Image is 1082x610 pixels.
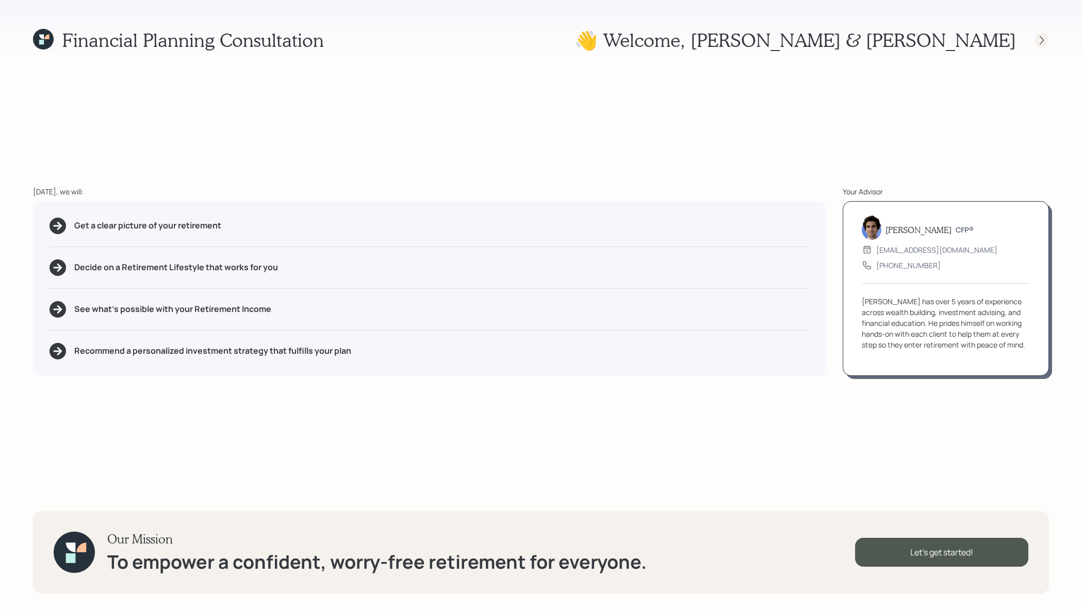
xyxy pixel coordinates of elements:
[855,538,1028,567] div: Let's get started!
[862,215,881,240] img: harrison-schaefer-headshot-2.png
[107,551,647,573] h1: To empower a confident, worry-free retirement for everyone.
[74,221,221,230] h5: Get a clear picture of your retirement
[62,29,324,51] h1: Financial Planning Consultation
[862,296,1030,350] div: [PERSON_NAME] has over 5 years of experience across wealth building, investment advising, and fin...
[876,260,941,271] div: [PHONE_NUMBER]
[74,304,271,314] h5: See what's possible with your Retirement Income
[886,225,952,235] h5: [PERSON_NAME]
[74,262,278,272] h5: Decide on a Retirement Lifestyle that works for you
[74,346,351,356] h5: Recommend a personalized investment strategy that fulfills your plan
[843,186,1049,197] div: Your Advisor
[575,29,1016,51] h1: 👋 Welcome , [PERSON_NAME] & [PERSON_NAME]
[107,532,647,547] h3: Our Mission
[876,244,997,255] div: [EMAIL_ADDRESS][DOMAIN_NAME]
[33,186,826,197] div: [DATE], we will:
[956,226,974,235] h6: CFP®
